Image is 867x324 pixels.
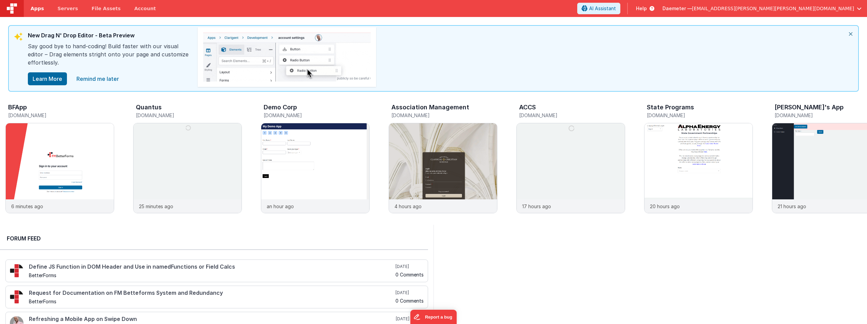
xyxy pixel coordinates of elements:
span: Apps [31,5,44,12]
h5: BetterForms [29,299,394,304]
span: File Assets [92,5,121,12]
h5: [DATE] [395,290,424,295]
h5: BetterForms [29,273,394,278]
h5: [DOMAIN_NAME] [136,113,242,118]
h5: [DOMAIN_NAME] [8,113,114,118]
span: Servers [57,5,78,12]
span: Daemeter — [662,5,692,12]
span: Help [636,5,647,12]
iframe: Marker.io feedback button [410,310,457,324]
a: Define JS Function in DOM Header and Use in namedFunctions or Field Calcs BetterForms [DATE] 0 Co... [5,259,428,282]
h3: ACCS [519,104,536,111]
button: Daemeter — [EMAIL_ADDRESS][PERSON_NAME][PERSON_NAME][DOMAIN_NAME] [662,5,862,12]
p: 25 minutes ago [139,203,173,210]
p: 20 hours ago [650,203,680,210]
span: [EMAIL_ADDRESS][PERSON_NAME][PERSON_NAME][DOMAIN_NAME] [692,5,854,12]
h5: [DOMAIN_NAME] [264,113,370,118]
h5: 0 Comments [395,298,424,303]
h3: State Programs [647,104,694,111]
p: an hour ago [267,203,294,210]
h3: Association Management [391,104,469,111]
h5: [DOMAIN_NAME] [519,113,625,118]
h5: [DATE] [396,316,424,322]
img: 295_2.png [10,290,23,304]
h5: [DOMAIN_NAME] [391,113,497,118]
p: 4 hours ago [394,203,422,210]
h3: BFApp [8,104,27,111]
a: Request for Documentation on FM Betteforms System and Redundancy BetterForms [DATE] 0 Comments [5,286,428,308]
p: 21 hours ago [778,203,806,210]
i: close [843,26,858,42]
h4: Request for Documentation on FM Betteforms System and Redundancy [29,290,394,296]
h3: Quantus [136,104,162,111]
div: Say good bye to hand-coding! Build faster with our visual editor – Drag elements stright onto you... [28,42,191,72]
h5: 0 Comments [395,272,424,277]
p: 17 hours ago [522,203,551,210]
h4: Define JS Function in DOM Header and Use in namedFunctions or Field Calcs [29,264,394,270]
h5: [DATE] [395,264,424,269]
h5: [DOMAIN_NAME] [647,113,753,118]
a: close [72,72,123,86]
div: New Drag N' Drop Editor - Beta Preview [28,31,191,42]
span: AI Assistant [589,5,616,12]
h4: Refreshing a Mobile App on Swipe Down [29,316,394,322]
h3: Demo Corp [264,104,297,111]
img: 295_2.png [10,264,23,277]
button: AI Assistant [577,3,620,14]
h2: Forum Feed [7,234,421,242]
h3: [PERSON_NAME]'s App [775,104,844,111]
button: Learn More [28,72,67,85]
